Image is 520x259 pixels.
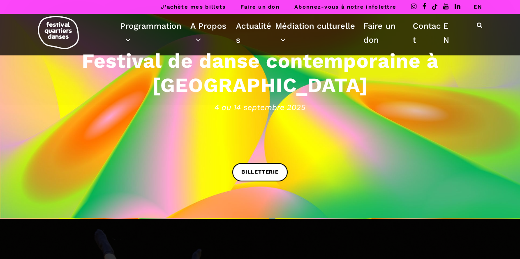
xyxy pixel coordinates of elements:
a: EN [474,4,482,10]
a: J’achète mes billets [161,4,226,10]
a: Actualités [236,19,275,47]
h3: Festival de danse contemporaine à [GEOGRAPHIC_DATA] [8,49,512,97]
span: BILLETTERIE [241,168,279,176]
a: Abonnez-vous à notre infolettre [294,4,396,10]
a: Programmation [120,19,190,47]
img: logo-fqd-med [38,16,79,49]
a: A Propos [190,19,236,47]
a: Contact [413,19,443,47]
a: EN [443,19,454,47]
a: Faire un don [363,19,412,47]
a: Faire un don [240,4,280,10]
a: BILLETTERIE [232,163,288,181]
span: 4 au 14 septembre 2025 [8,101,512,113]
a: Médiation culturelle [275,19,364,47]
